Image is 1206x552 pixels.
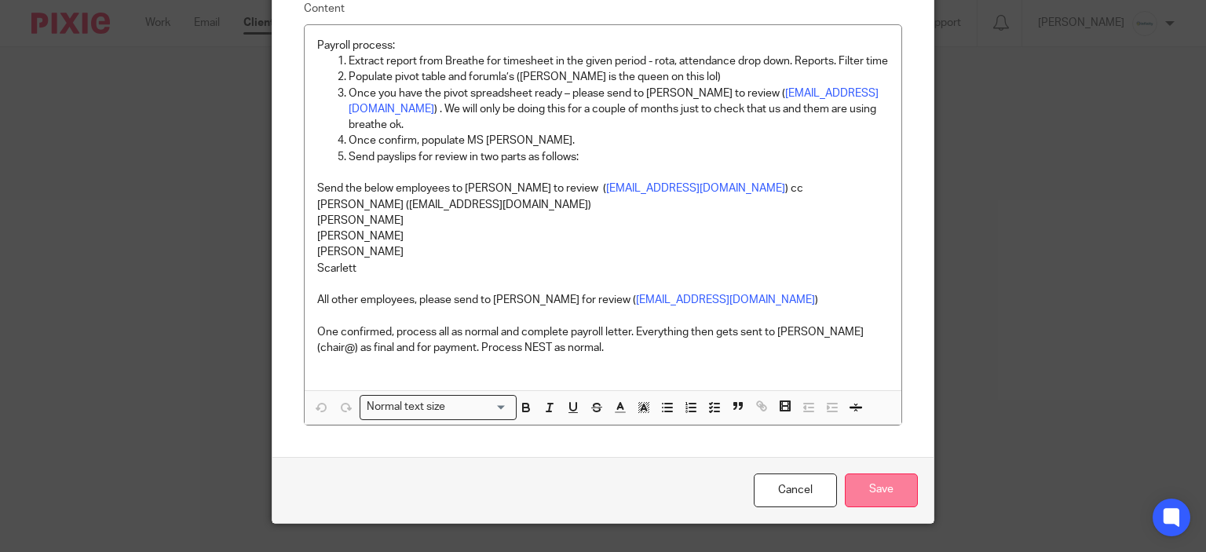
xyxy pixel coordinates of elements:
p: One confirmed, process all as normal and complete payroll letter. Everything then gets sent to [P... [317,324,890,356]
a: [EMAIL_ADDRESS][DOMAIN_NAME] [636,294,815,305]
p: Extract report from Breathe for timesheet in the given period - rota, attendance drop down. Repor... [349,53,890,69]
p: Scarlett [317,261,890,276]
p: All other employees, please send to [PERSON_NAME] for review ( ) [317,292,890,308]
p: [PERSON_NAME] [317,213,890,228]
label: Content [304,1,903,16]
p: Payroll process: [317,38,890,53]
a: Cancel [754,473,837,507]
input: Save [845,473,918,507]
p: Once you have the pivot spreadsheet ready – please send to [PERSON_NAME] to review ( ) . We will ... [349,86,890,133]
div: Search for option [360,395,517,419]
p: Send the below employees to [PERSON_NAME] to review ( ) cc [PERSON_NAME] ([EMAIL_ADDRESS][DOMAIN_... [317,181,890,213]
p: Populate pivot table and forumla’s ([PERSON_NAME] is the queen on this lol) [349,69,890,85]
span: Normal text size [364,399,449,415]
p: Once confirm, populate MS [PERSON_NAME]. [349,133,890,148]
a: [EMAIL_ADDRESS][DOMAIN_NAME] [606,183,785,194]
a: [EMAIL_ADDRESS][DOMAIN_NAME] [349,88,879,115]
input: Search for option [451,399,507,415]
p: [PERSON_NAME] [317,244,890,260]
p: [PERSON_NAME] [317,228,890,244]
p: Send payslips for review in two parts as follows: [349,149,890,165]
